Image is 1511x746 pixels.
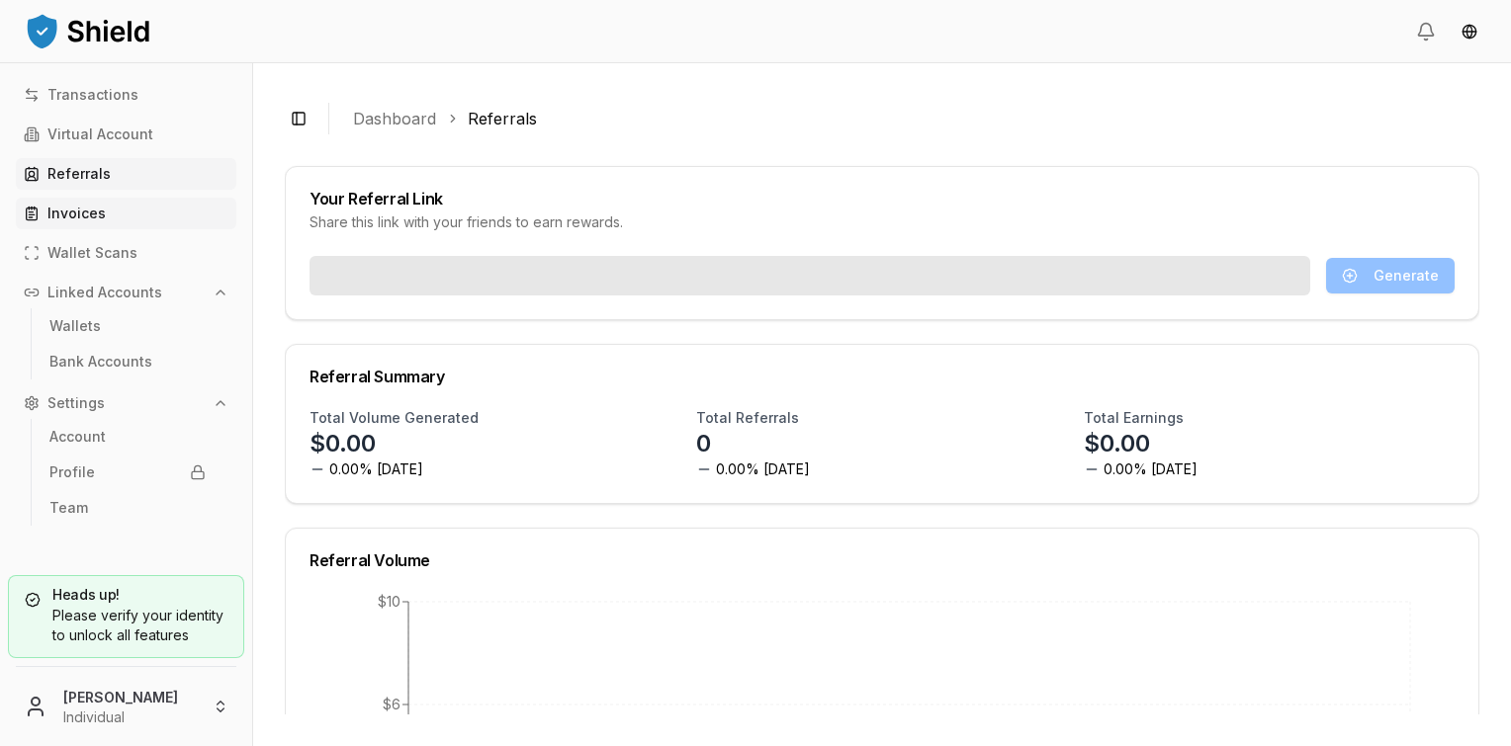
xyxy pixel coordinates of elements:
a: Transactions [16,79,236,111]
p: Virtual Account [47,127,153,141]
h3: Total Volume Generated [310,408,479,428]
a: Virtual Account [16,119,236,150]
h3: Total Earnings [1084,408,1184,428]
div: Your Referral Link [310,191,1455,207]
p: Profile [49,465,95,479]
button: Settings [16,387,236,419]
p: [PERSON_NAME] [63,687,197,707]
p: $0.00 [1084,428,1150,459]
p: Account [49,430,106,444]
tspan: $6 [383,696,400,712]
p: Bank Accounts [49,355,152,369]
p: 0 [696,428,711,459]
img: ShieldPay Logo [24,11,152,50]
a: Profile [42,456,214,488]
a: Team [42,492,214,524]
h3: Total Referrals [696,408,799,428]
a: Wallets [42,310,214,342]
a: Bank Accounts [42,346,214,377]
nav: breadcrumb [353,107,1464,130]
a: Dashboard [353,107,436,130]
p: Wallet Scans [47,246,137,260]
a: Wallet Scans [16,237,236,269]
h5: Heads up! [25,588,227,602]
a: Heads up!Please verify your identity to unlock all features [8,575,244,658]
span: 0.00% [DATE] [1104,459,1198,479]
p: Team [49,501,88,515]
a: Referrals [16,158,236,190]
p: Individual [63,707,197,727]
tspan: $10 [378,593,400,610]
button: [PERSON_NAME]Individual [8,675,244,738]
div: Referral Volume [310,552,1455,568]
p: Settings [47,396,105,410]
div: Referral Summary [310,369,1455,384]
span: 0.00% [DATE] [716,459,810,479]
a: Account [42,421,214,453]
p: $0.00 [310,428,376,459]
p: Linked Accounts [47,286,162,299]
div: Share this link with your friends to earn rewards. [310,212,1455,232]
p: Wallets [49,319,101,333]
p: Invoices [47,207,106,220]
span: 0.00% [DATE] [329,459,423,479]
div: Please verify your identity to unlock all features [25,606,227,645]
p: Transactions [47,88,138,102]
a: Invoices [16,198,236,229]
button: Linked Accounts [16,277,236,308]
p: Referrals [47,167,111,181]
a: Referrals [468,107,537,130]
